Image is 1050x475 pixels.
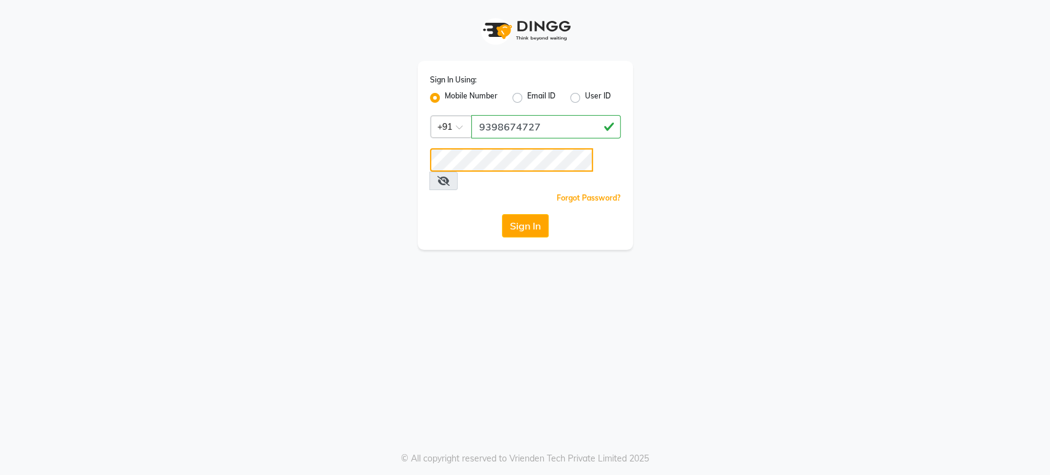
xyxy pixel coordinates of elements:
[476,12,575,49] img: logo1.svg
[430,148,593,172] input: Username
[585,90,611,105] label: User ID
[557,193,621,202] a: Forgot Password?
[445,90,498,105] label: Mobile Number
[502,214,549,237] button: Sign In
[527,90,555,105] label: Email ID
[471,115,621,138] input: Username
[430,74,477,86] label: Sign In Using:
